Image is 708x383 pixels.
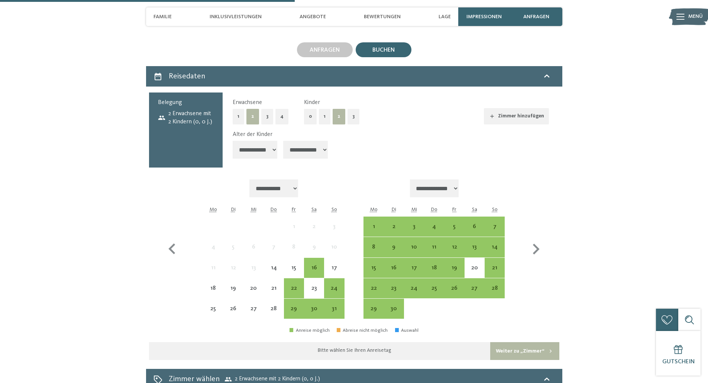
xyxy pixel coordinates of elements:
[363,237,384,257] div: Anreise möglich
[404,278,424,298] div: Anreise möglich
[204,306,223,324] div: 25
[284,217,304,237] div: Fri Aug 01 2025
[485,285,504,304] div: 28
[304,258,324,278] div: Sat Aug 16 2025
[384,258,404,278] div: Tue Sep 16 2025
[424,258,444,278] div: Anreise möglich
[224,285,243,304] div: 19
[372,47,395,53] span: buchen
[204,244,223,263] div: 4
[285,244,303,263] div: 8
[384,299,404,319] div: Tue Sep 30 2025
[264,258,284,278] div: Thu Aug 14 2025
[445,244,464,263] div: 12
[284,237,304,257] div: Fri Aug 08 2025
[284,278,304,298] div: Fri Aug 22 2025
[405,285,423,304] div: 24
[424,237,444,257] div: Anreise möglich
[223,258,243,278] div: Anreise nicht möglich
[405,224,423,242] div: 3
[244,306,263,324] div: 27
[525,179,547,319] button: Nächster Monat
[324,237,344,257] div: Sun Aug 10 2025
[284,217,304,237] div: Anreise nicht möglich
[223,299,243,319] div: Anreise nicht möglich
[244,285,263,304] div: 20
[311,207,317,212] abbr: Samstag
[656,331,701,376] a: Gutschein
[243,237,264,257] div: Anreise nicht möglich
[231,207,236,212] abbr: Dienstag
[243,258,264,278] div: Anreise nicht möglich
[304,109,317,124] button: 0
[485,244,504,263] div: 14
[203,258,223,278] div: Anreise nicht möglich
[261,109,273,124] button: 3
[161,179,183,319] button: Vorheriger Monat
[490,342,559,360] button: Weiter zu „Zimmer“
[465,224,484,242] div: 6
[485,278,505,298] div: Sun Sep 28 2025
[158,110,214,126] span: 2 Erwachsene mit 2 Kindern (0, 0 J.)
[324,258,344,278] div: Anreise nicht möglich
[363,237,384,257] div: Mon Sep 08 2025
[305,244,323,263] div: 9
[465,278,485,298] div: Anreise möglich
[325,244,343,263] div: 10
[523,14,549,20] span: anfragen
[384,217,404,237] div: Anreise möglich
[243,299,264,319] div: Wed Aug 27 2025
[223,278,243,298] div: Tue Aug 19 2025
[395,328,419,333] div: Auswahl
[251,207,256,212] abbr: Mittwoch
[444,278,465,298] div: Anreise möglich
[384,278,404,298] div: Anreise möglich
[292,207,296,212] abbr: Freitag
[465,278,485,298] div: Sat Sep 27 2025
[319,109,330,124] button: 1
[424,278,444,298] div: Anreise möglich
[204,265,223,283] div: 11
[439,14,451,20] span: Lage
[444,217,465,237] div: Anreise möglich
[285,285,303,304] div: 22
[203,258,223,278] div: Mon Aug 11 2025
[264,306,283,324] div: 28
[385,265,403,283] div: 16
[404,258,424,278] div: Wed Sep 17 2025
[284,258,304,278] div: Anreise nicht möglich
[325,224,343,242] div: 3
[317,347,391,354] div: Bitte wählen Sie Ihren Anreisetag
[424,278,444,298] div: Thu Sep 25 2025
[347,109,359,124] button: 3
[364,306,383,324] div: 29
[325,285,343,304] div: 24
[364,14,401,20] span: Bewertungen
[210,14,262,20] span: Inklusivleistungen
[305,285,323,304] div: 23
[223,299,243,319] div: Tue Aug 26 2025
[203,299,223,319] div: Anreise nicht möglich
[424,258,444,278] div: Thu Sep 18 2025
[304,299,324,319] div: Anreise möglich
[305,265,323,283] div: 16
[404,278,424,298] div: Wed Sep 24 2025
[325,306,343,324] div: 31
[485,258,505,278] div: Anreise möglich
[465,237,485,257] div: Sat Sep 13 2025
[264,285,283,304] div: 21
[233,130,543,139] div: Alter der Kinder
[324,217,344,237] div: Sun Aug 03 2025
[472,207,477,212] abbr: Samstag
[224,265,243,283] div: 12
[444,258,465,278] div: Fri Sep 19 2025
[264,278,284,298] div: Thu Aug 21 2025
[223,278,243,298] div: Anreise nicht möglich
[233,100,262,106] span: Erwachsene
[444,258,465,278] div: Anreise möglich
[324,258,344,278] div: Sun Aug 17 2025
[452,207,456,212] abbr: Freitag
[363,258,384,278] div: Mon Sep 15 2025
[445,224,464,242] div: 5
[264,299,284,319] div: Anreise nicht möglich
